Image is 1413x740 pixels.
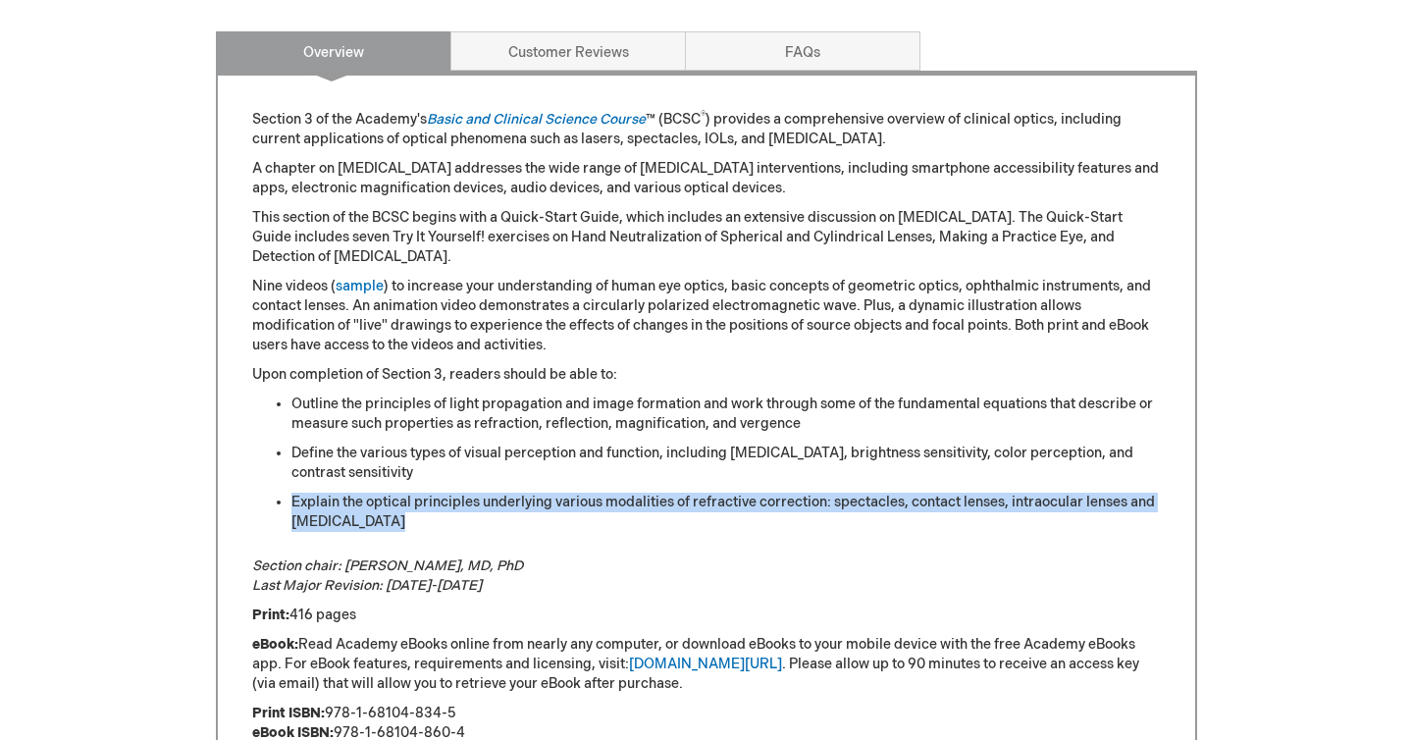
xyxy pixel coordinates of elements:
[252,365,1161,385] p: Upon completion of Section 3, readers should be able to:
[291,493,1161,532] li: Explain the optical principles underlying various modalities of refractive correction: spectacles...
[701,110,706,122] sup: ®
[629,656,782,672] a: [DOMAIN_NAME][URL]
[427,111,646,128] a: Basic and Clinical Science Course
[291,395,1161,434] li: Outline the principles of light propagation and image formation and work through some of the fund...
[252,208,1161,267] p: This section of the BCSC begins with a Quick-Start Guide, which includes an extensive discussion ...
[252,277,1161,355] p: Nine videos ( ) to increase your understanding of human eye optics, basic concepts of geometric o...
[252,636,298,653] strong: eBook:
[252,606,1161,625] p: 416 pages
[252,110,1161,149] p: Section 3 of the Academy's ™ (BCSC ) provides a comprehensive overview of clinical optics, includ...
[252,557,523,594] em: Section chair: [PERSON_NAME], MD, PhD Last Major Revision: [DATE]-[DATE]
[216,31,451,71] a: Overview
[252,159,1161,198] p: A chapter on [MEDICAL_DATA] addresses the wide range of [MEDICAL_DATA] interventions, including s...
[450,31,686,71] a: Customer Reviews
[252,607,289,623] strong: Print:
[685,31,920,71] a: FAQs
[252,705,325,721] strong: Print ISBN:
[252,635,1161,694] p: Read Academy eBooks online from nearly any computer, or download eBooks to your mobile device wit...
[336,278,384,294] a: sample
[291,444,1161,483] li: Define the various types of visual perception and function, including [MEDICAL_DATA], brightness ...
